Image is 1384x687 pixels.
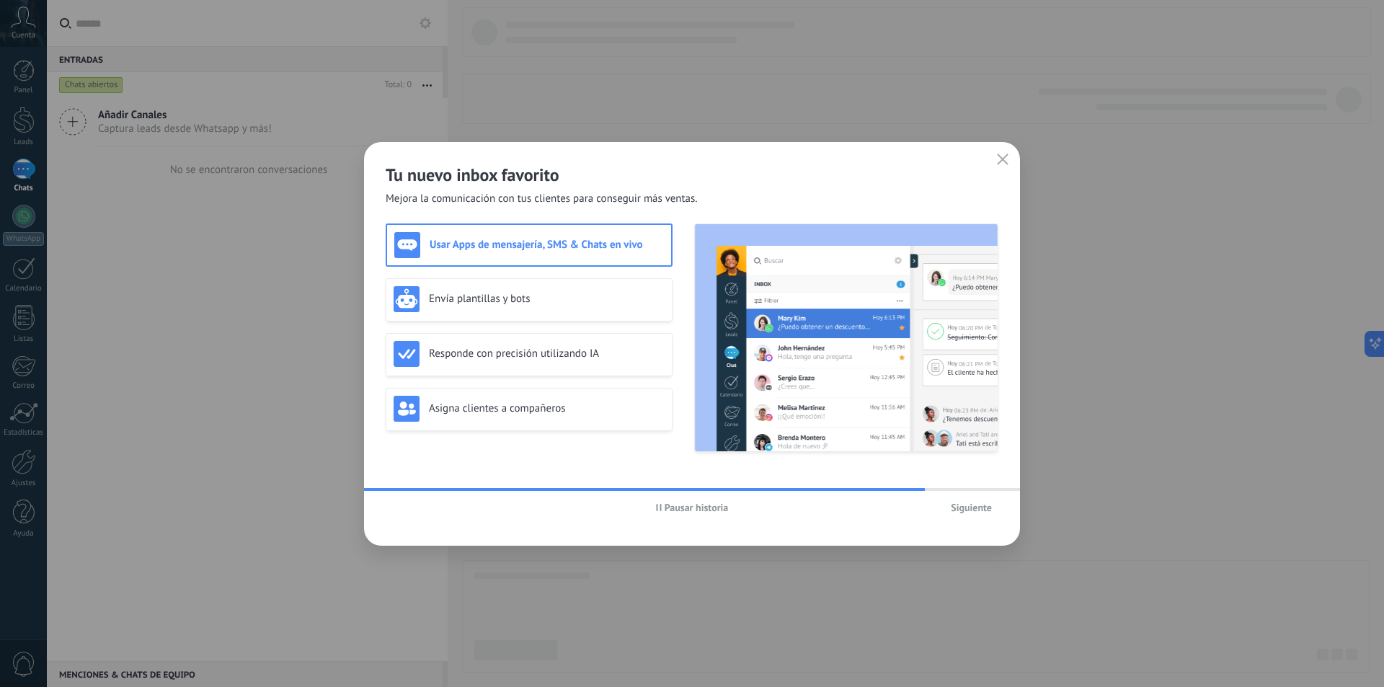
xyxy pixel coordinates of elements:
[430,238,664,252] h3: Usar Apps de mensajería, SMS & Chats en vivo
[944,497,998,518] button: Siguiente
[386,164,998,186] h2: Tu nuevo inbox favorito
[429,292,665,306] h3: Envía plantillas y bots
[429,347,665,360] h3: Responde con precisión utilizando IA
[429,402,665,415] h3: Asigna clientes a compañeros
[386,192,698,206] span: Mejora la comunicación con tus clientes para conseguir más ventas.
[951,502,992,513] span: Siguiente
[665,502,729,513] span: Pausar historia
[649,497,735,518] button: Pausar historia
